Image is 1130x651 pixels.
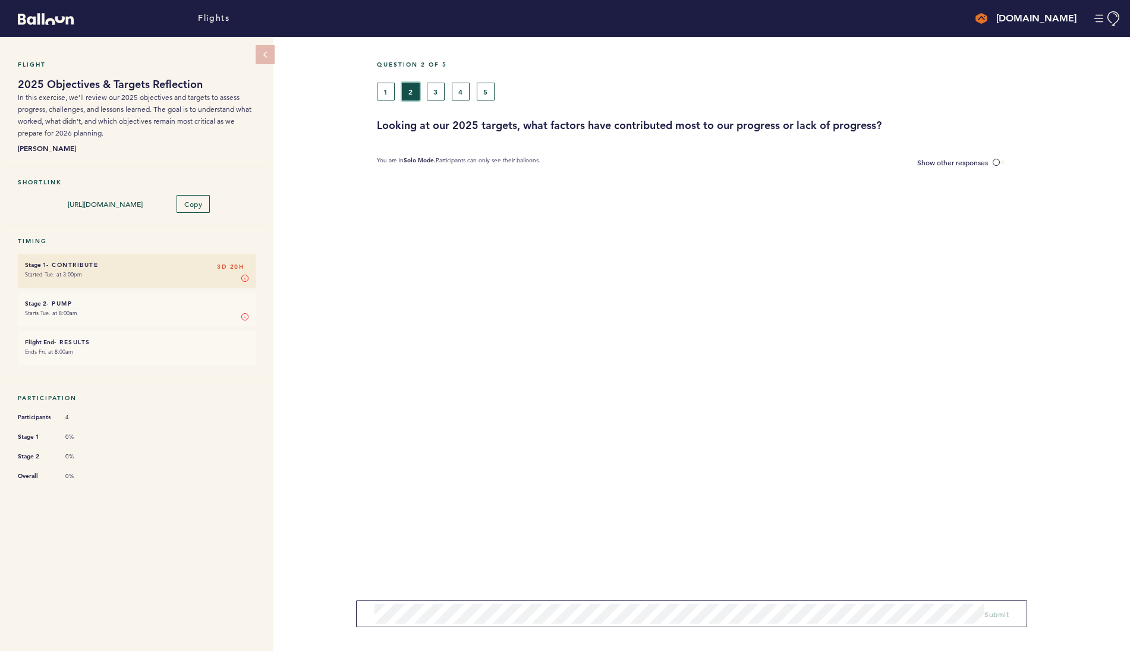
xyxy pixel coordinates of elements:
button: Manage Account [1094,11,1121,26]
button: Copy [177,195,210,213]
span: Submit [984,609,1009,619]
span: 3D 20H [217,261,244,273]
h5: Shortlink [18,178,256,186]
time: Starts Tue. at 8:00am [25,309,77,317]
small: Stage 1 [25,261,46,269]
span: Show other responses [917,158,988,167]
a: Flights [198,12,229,25]
h5: Flight [18,61,256,68]
button: 4 [452,83,470,100]
h1: 2025 Objectives & Targets Reflection [18,77,256,92]
span: Stage 1 [18,431,53,443]
b: [PERSON_NAME] [18,142,256,154]
span: 0% [65,472,101,480]
button: Submit [984,608,1009,620]
span: Participants [18,411,53,423]
button: 1 [377,83,395,100]
h5: Participation [18,394,256,402]
small: Stage 2 [25,300,46,307]
span: Copy [184,199,202,209]
span: 0% [65,433,101,441]
button: 5 [477,83,495,100]
h3: Looking at our 2025 targets, what factors have contributed most to our progress or lack of progress? [377,118,1121,133]
time: Ends Fri. at 8:00am [25,348,73,356]
h4: [DOMAIN_NAME] [996,11,1077,26]
span: 0% [65,452,101,461]
h5: Question 2 of 5 [377,61,1121,68]
small: Flight End [25,338,54,346]
h6: - Pump [25,300,248,307]
p: You are in Participants can only see their balloons. [377,156,540,169]
svg: Balloon [18,13,74,25]
span: In this exercise, we’ll review our 2025 objectives and targets to assess progress, challenges, an... [18,93,251,137]
span: Overall [18,470,53,482]
button: 2 [402,83,420,100]
h5: Timing [18,237,256,245]
b: Solo Mode. [404,156,436,164]
span: Stage 2 [18,451,53,463]
h6: - Contribute [25,261,248,269]
span: 4 [65,413,101,422]
time: Started Tue. at 3:00pm [25,271,82,278]
button: 3 [427,83,445,100]
a: Balloon [9,12,74,24]
h6: - Results [25,338,248,346]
